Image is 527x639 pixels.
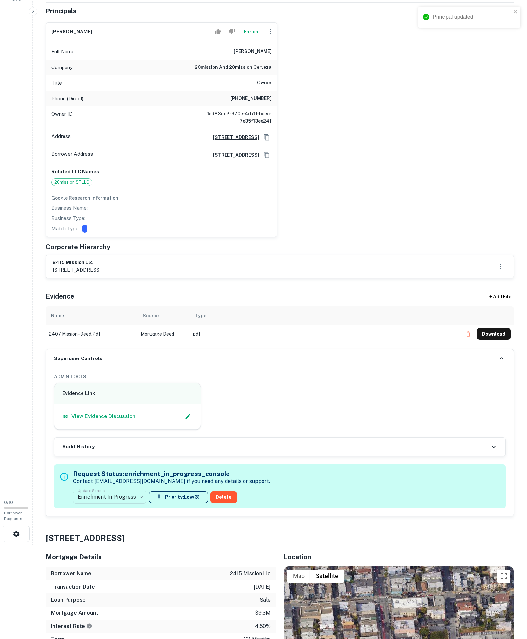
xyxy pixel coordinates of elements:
[51,132,71,142] p: Address
[234,48,272,56] h6: [PERSON_NAME]
[51,225,80,233] p: Match Type:
[497,570,510,583] button: Toggle fullscreen view
[262,132,272,142] button: Copy Address
[183,412,193,421] button: Edit Slack Link
[260,596,271,604] p: sale
[73,469,270,479] h5: Request Status: enrichment_in_progress_console
[190,306,459,325] th: Type
[210,491,237,503] button: Delete
[51,168,272,176] p: Related LLC Names
[46,242,110,252] h5: Corporate Hierarchy
[494,587,527,618] iframe: Chat Widget
[240,25,261,38] button: Enrich
[4,511,22,521] span: Borrower Requests
[73,477,270,485] p: Contact [EMAIL_ADDRESS][DOMAIN_NAME] if you need any details or support.
[477,328,511,340] button: Download
[62,443,95,451] h6: Audit History
[51,95,83,103] p: Phone (Direct)
[208,151,259,159] a: [STREET_ADDRESS]
[143,312,159,319] div: Source
[477,291,523,302] div: + Add File
[52,179,92,185] span: 20mission SF LLC
[51,110,73,125] p: Owner ID
[62,413,135,420] a: View Evidence Discussion
[262,150,272,160] button: Copy Address
[46,6,77,16] h5: Principals
[62,390,193,397] h6: Evidence Link
[51,596,86,604] h6: Loan Purpose
[137,325,190,343] td: Mortgage Deed
[4,500,13,505] span: 0 / 10
[257,79,272,87] h6: Owner
[284,552,514,562] h5: Location
[73,488,146,506] div: Enrichment In Progress
[46,306,137,325] th: Name
[51,583,95,591] h6: Transaction Date
[513,9,518,15] button: close
[54,373,506,380] h6: ADMIN TOOLS
[226,25,238,38] button: Reject
[46,306,514,349] div: scrollable content
[86,623,92,629] svg: The interest rates displayed on the website are for informational purposes only and may be report...
[46,291,74,301] h5: Evidence
[193,110,272,125] h6: 1ed83dd2-970e-4d79-bcec-7e35f13ee24f
[51,312,64,319] div: Name
[137,306,190,325] th: Source
[195,64,272,71] h6: 20mission and 20mission cerveza
[53,266,100,274] p: [STREET_ADDRESS]
[46,325,137,343] td: 2407 mission - deed.pdf
[51,622,92,630] h6: Interest Rate
[190,325,459,343] td: pdf
[46,532,514,544] h4: [STREET_ADDRESS]
[51,204,88,212] p: Business Name:
[78,488,105,493] label: Update Status
[255,622,271,630] p: 4.50%
[54,355,102,362] h6: Superuser Controls
[51,609,98,617] h6: Mortgage Amount
[310,570,344,583] button: Show satellite imagery
[254,583,271,591] p: [DATE]
[255,609,271,617] p: $9.3m
[230,95,272,103] h6: [PHONE_NUMBER]
[433,13,511,21] div: Principal updated
[51,214,85,222] p: Business Type:
[53,259,100,266] h6: 2415 mission llc
[51,570,91,578] h6: Borrower Name
[46,552,276,562] h5: Mortgage Details
[51,64,73,71] p: Company
[149,491,208,503] button: Priority:Low(3)
[51,150,93,160] p: Borrower Address
[51,194,272,202] h6: Google Research Information
[195,312,206,319] div: Type
[287,570,310,583] button: Show street map
[51,48,75,56] p: Full Name
[212,25,224,38] button: Accept
[71,413,135,420] p: View Evidence Discussion
[463,329,474,339] button: Delete file
[51,28,92,36] h6: [PERSON_NAME]
[51,79,62,87] p: Title
[208,134,259,141] a: [STREET_ADDRESS]
[230,570,271,578] p: 2415 mission llc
